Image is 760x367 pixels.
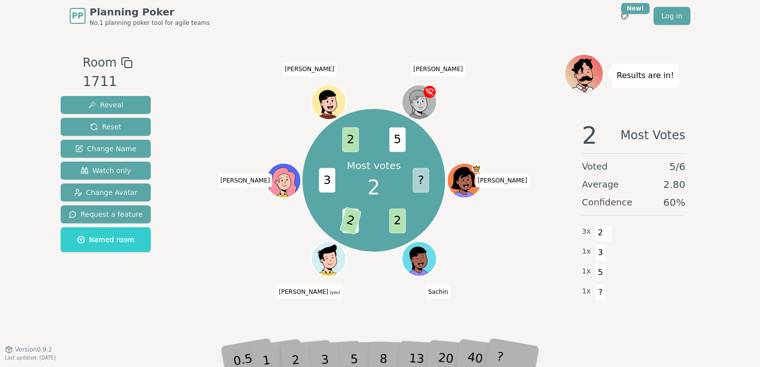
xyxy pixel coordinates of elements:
a: PPPlanning PokerNo.1 planning poker tool for agile teams [70,5,210,27]
button: Change Avatar [61,183,151,201]
span: PP [72,10,83,22]
button: Reveal [61,96,151,114]
span: 3 [319,168,335,192]
span: 2 [368,173,380,202]
span: Click to change your name [475,174,530,187]
span: (you) [328,290,340,295]
span: 2.80 [663,178,685,191]
span: Click to change your name [426,285,451,299]
button: Reset [61,118,151,136]
button: New! [616,7,634,25]
span: 1 x [582,266,591,277]
span: Click to change your name [277,285,343,299]
span: Most Votes [620,123,685,147]
span: 3 [595,244,606,261]
span: Click to change your name [282,62,337,76]
span: 3 x [582,226,591,237]
button: Named room [61,227,151,252]
span: ? [412,168,429,192]
span: 2 [389,209,405,233]
span: 2 [582,123,597,147]
span: 2 [342,127,359,152]
span: No.1 planning poker tool for agile teams [90,19,210,27]
span: 5 [389,127,405,152]
span: Voted [582,160,608,174]
span: Click to change your name [218,174,273,187]
a: Log in [654,7,690,25]
p: Results are in! [617,69,674,83]
span: Change Name [75,144,136,154]
span: Reset [90,122,121,132]
span: Named room [77,235,134,245]
span: Room [83,54,116,72]
span: 2 [339,207,362,235]
span: 5 / 6 [669,160,685,174]
span: Last updated: [DATE] [5,355,56,361]
span: Watch only [81,166,131,176]
button: Change Name [61,140,151,158]
span: Natasha is the host [472,164,481,173]
button: Watch only [61,162,151,180]
span: Request a feature [69,209,143,219]
button: Version0.9.2 [5,346,52,354]
span: 60 % [664,195,685,209]
span: Planning Poker [90,5,210,19]
span: Confidence [582,195,632,209]
span: Change Avatar [74,187,138,197]
span: Click to change your name [411,62,466,76]
span: 1 x [582,286,591,297]
p: Most votes [347,159,401,173]
span: Reveal [88,100,123,110]
div: New! [621,3,650,14]
span: 5 [595,264,606,281]
span: ? [595,284,606,301]
div: 1711 [83,72,132,92]
span: 1 x [582,246,591,257]
span: 2 [595,224,606,241]
span: Version 0.9.2 [15,346,52,354]
button: Click to change your avatar [312,242,345,275]
span: Average [582,178,619,191]
button: Request a feature [61,205,151,223]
